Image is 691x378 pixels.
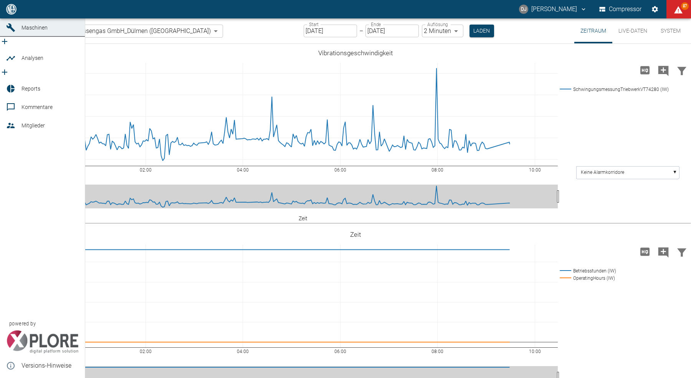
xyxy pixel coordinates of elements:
[427,21,448,28] label: Auflösung
[653,18,688,43] button: System
[6,330,79,353] img: Xplore Logo
[309,21,319,28] label: Start
[21,361,79,370] span: Versions-Hinweise
[21,122,45,129] span: Mitglieder
[636,248,654,255] span: Hohe Auflösung
[371,21,381,28] label: Ende
[518,2,588,16] button: david.jasper@nea-x.de
[648,2,662,16] button: Einstellungen
[654,242,673,262] button: Kommentar hinzufügen
[574,18,612,43] button: Zeitraum
[681,2,689,10] span: 87
[422,25,463,37] div: 2 Minuten
[21,55,43,61] span: Analysen
[9,320,36,327] span: powered by
[519,5,528,14] div: DJ
[469,25,494,37] button: Laden
[673,60,691,80] button: Daten filtern
[21,25,48,31] span: Maschinen
[21,86,40,92] span: Reports
[654,60,673,80] button: Kommentar hinzufügen
[39,26,211,35] span: 909000632_Thyssengas GmbH_Dülmen ([GEOGRAPHIC_DATA])
[21,104,53,110] span: Kommentare
[365,25,419,37] input: DD.MM.YYYY
[5,4,17,14] img: logo
[304,25,357,37] input: DD.MM.YYYY
[636,66,654,73] span: Hohe Auflösung
[581,170,624,175] text: Keine Alarmkorridore
[598,2,643,16] button: Compressor
[612,18,653,43] button: Live-Daten
[26,26,211,36] a: 909000632_Thyssengas GmbH_Dülmen ([GEOGRAPHIC_DATA])
[673,242,691,262] button: Daten filtern
[359,26,363,35] p: –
